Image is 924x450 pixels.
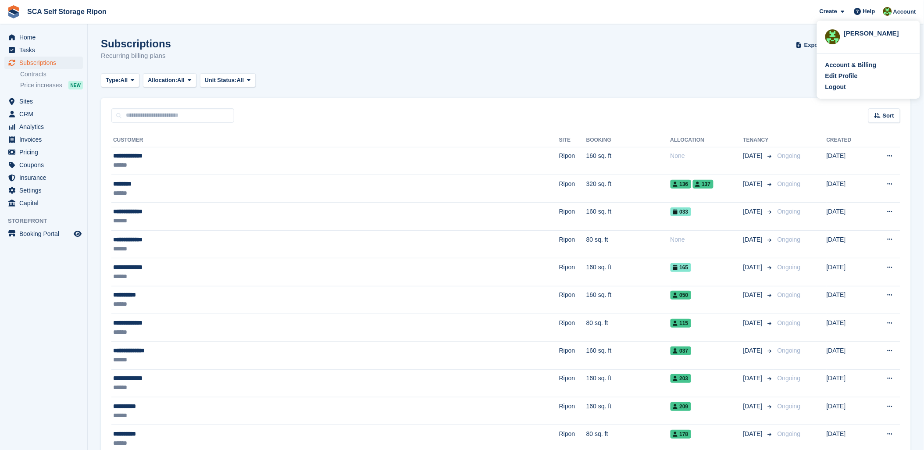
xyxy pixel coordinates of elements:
[827,203,869,230] td: [DATE]
[7,5,20,18] img: stora-icon-8386f47178a22dfd0bd8f6a31ec36ba5ce8667c1dd55bd0f319d3a0aa187defe.svg
[586,369,671,397] td: 160 sq. ft
[825,61,912,70] a: Account & Billing
[671,346,691,355] span: 037
[827,314,869,341] td: [DATE]
[559,286,586,314] td: Ripon
[827,369,869,397] td: [DATE]
[671,430,691,439] span: 178
[883,7,892,16] img: Kelly Neesham
[671,207,691,216] span: 033
[743,133,774,147] th: Tenancy
[825,71,912,81] a: Edit Profile
[19,121,72,133] span: Analytics
[825,29,840,44] img: Kelly Neesham
[559,397,586,425] td: Ripon
[844,29,912,36] div: [PERSON_NAME]
[68,81,83,89] div: NEW
[19,31,72,43] span: Home
[586,147,671,175] td: 160 sq. ft
[671,151,743,161] div: None
[19,171,72,184] span: Insurance
[743,263,764,272] span: [DATE]
[143,73,196,88] button: Allocation: All
[101,73,139,88] button: Type: All
[4,184,83,196] a: menu
[586,397,671,425] td: 160 sq. ft
[671,319,691,328] span: 115
[19,197,72,209] span: Capital
[743,151,764,161] span: [DATE]
[4,228,83,240] a: menu
[827,230,869,258] td: [DATE]
[586,342,671,369] td: 160 sq. ft
[586,203,671,230] td: 160 sq. ft
[827,147,869,175] td: [DATE]
[4,121,83,133] a: menu
[559,314,586,341] td: Ripon
[177,76,185,85] span: All
[778,430,801,437] span: Ongoing
[586,230,671,258] td: 80 sq. ft
[794,38,833,52] button: Export
[586,175,671,203] td: 320 sq. ft
[111,133,559,147] th: Customer
[205,76,237,85] span: Unit Status:
[743,179,764,189] span: [DATE]
[671,374,691,383] span: 203
[671,180,691,189] span: 136
[19,95,72,107] span: Sites
[20,81,62,89] span: Price increases
[778,291,801,298] span: Ongoing
[778,236,801,243] span: Ongoing
[804,41,822,50] span: Export
[820,7,837,16] span: Create
[20,80,83,90] a: Price increases NEW
[101,51,171,61] p: Recurring billing plans
[586,133,671,147] th: Booking
[825,82,846,92] div: Logout
[559,175,586,203] td: Ripon
[19,228,72,240] span: Booking Portal
[19,108,72,120] span: CRM
[883,111,894,120] span: Sort
[827,133,869,147] th: Created
[200,73,256,88] button: Unit Status: All
[827,175,869,203] td: [DATE]
[559,258,586,286] td: Ripon
[72,229,83,239] a: Preview store
[693,180,714,189] span: 137
[24,4,110,19] a: SCA Self Storage Ripon
[4,146,83,158] a: menu
[893,7,916,16] span: Account
[825,71,858,81] div: Edit Profile
[586,258,671,286] td: 160 sq. ft
[743,374,764,383] span: [DATE]
[863,7,875,16] span: Help
[827,286,869,314] td: [DATE]
[778,208,801,215] span: Ongoing
[4,31,83,43] a: menu
[778,347,801,354] span: Ongoing
[825,82,912,92] a: Logout
[827,397,869,425] td: [DATE]
[559,230,586,258] td: Ripon
[19,146,72,158] span: Pricing
[778,319,801,326] span: Ongoing
[559,133,586,147] th: Site
[586,286,671,314] td: 160 sq. ft
[148,76,177,85] span: Allocation:
[4,133,83,146] a: menu
[19,133,72,146] span: Invoices
[101,38,171,50] h1: Subscriptions
[8,217,87,225] span: Storefront
[4,95,83,107] a: menu
[106,76,121,85] span: Type:
[4,159,83,171] a: menu
[19,57,72,69] span: Subscriptions
[778,264,801,271] span: Ongoing
[19,159,72,171] span: Coupons
[825,61,877,70] div: Account & Billing
[827,342,869,369] td: [DATE]
[743,318,764,328] span: [DATE]
[559,147,586,175] td: Ripon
